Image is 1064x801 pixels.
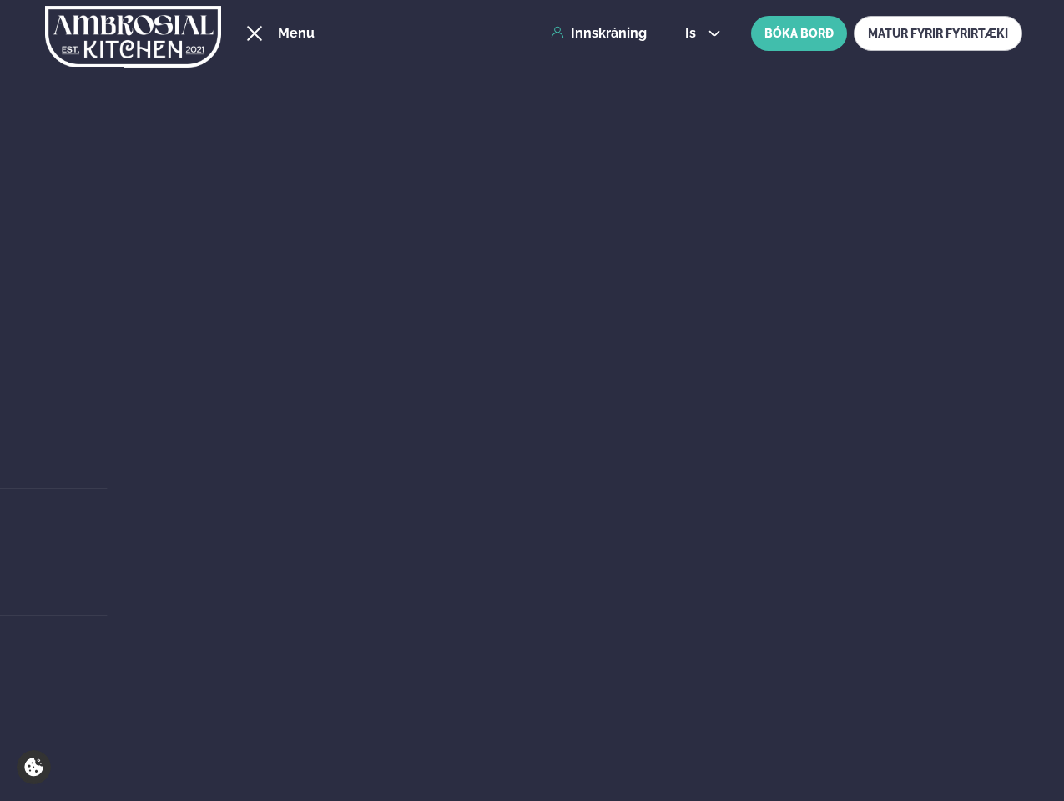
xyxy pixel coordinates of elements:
[672,27,734,40] button: is
[17,750,51,784] a: Cookie settings
[551,26,647,41] a: Innskráning
[685,27,701,40] span: is
[854,16,1022,51] a: MATUR FYRIR FYRIRTÆKI
[45,3,221,71] img: logo
[245,23,265,43] button: hamburger
[751,16,847,51] button: BÓKA BORÐ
